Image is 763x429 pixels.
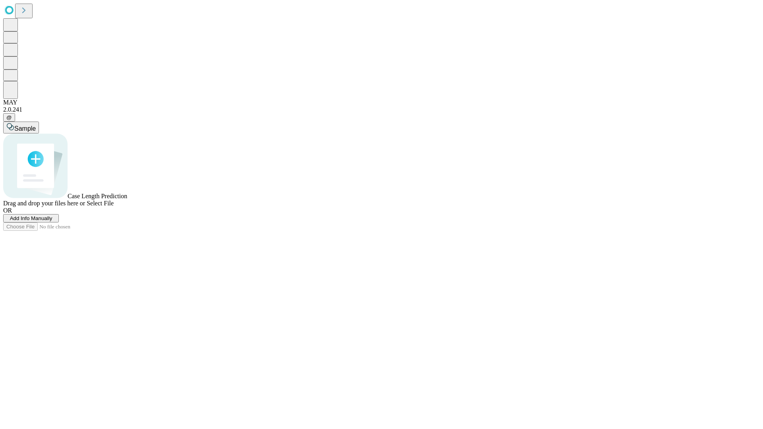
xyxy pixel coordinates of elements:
button: Sample [3,122,39,133]
div: 2.0.241 [3,106,760,113]
span: OR [3,207,12,214]
span: Sample [14,125,36,132]
span: Case Length Prediction [68,193,127,199]
span: Drag and drop your files here or [3,200,85,207]
span: @ [6,114,12,120]
span: Select File [87,200,114,207]
span: Add Info Manually [10,215,52,221]
button: @ [3,113,15,122]
button: Add Info Manually [3,214,59,222]
div: MAY [3,99,760,106]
